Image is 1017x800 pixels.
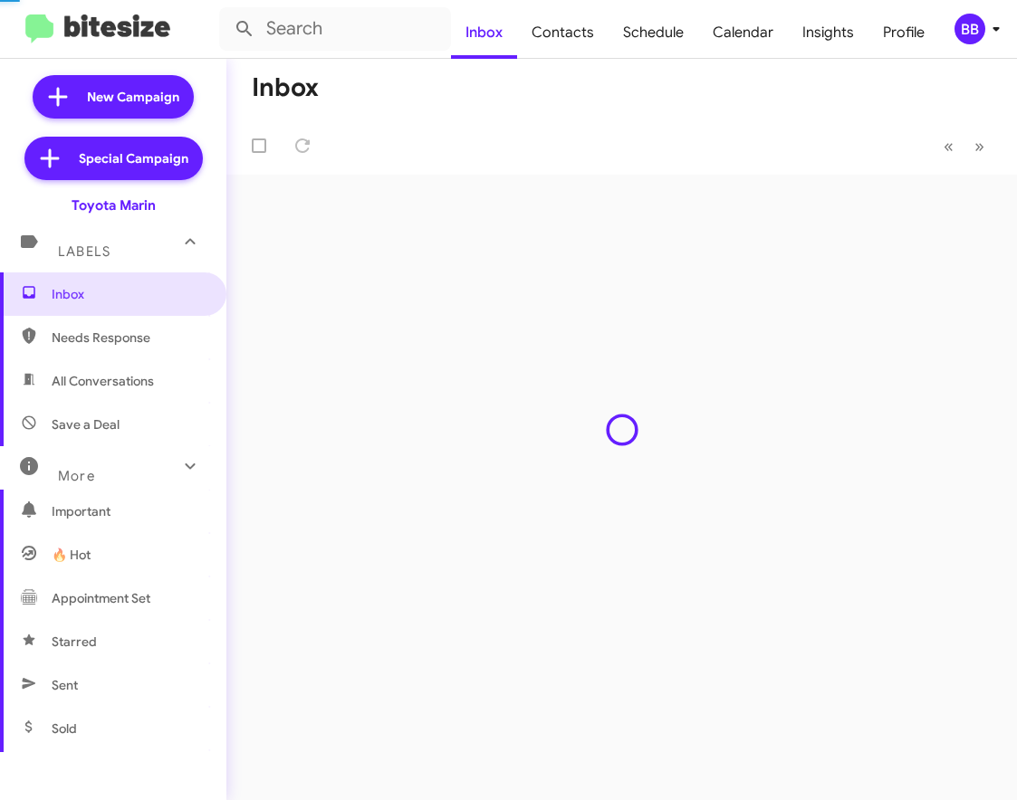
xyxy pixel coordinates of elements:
[252,73,319,102] h1: Inbox
[52,285,206,303] span: Inbox
[79,149,188,167] span: Special Campaign
[52,633,97,651] span: Starred
[52,329,206,347] span: Needs Response
[964,128,995,165] button: Next
[58,468,95,484] span: More
[933,128,964,165] button: Previous
[609,6,698,59] a: Schedule
[52,719,77,738] span: Sold
[33,75,194,119] a: New Campaign
[517,6,609,59] a: Contacts
[24,137,203,180] a: Special Campaign
[868,6,939,59] a: Profile
[698,6,788,59] a: Calendar
[52,372,154,390] span: All Conversations
[944,135,954,157] span: «
[52,415,120,433] span: Save a Deal
[451,6,517,59] a: Inbox
[939,14,997,44] button: BB
[955,14,985,44] div: BB
[52,589,150,607] span: Appointment Set
[934,128,995,165] nav: Page navigation example
[72,196,156,214] div: Toyota Marin
[219,7,451,51] input: Search
[52,502,206,520] span: Important
[52,676,78,694] span: Sent
[58,243,110,260] span: Labels
[52,546,91,564] span: 🔥 Hot
[974,135,984,157] span: »
[87,88,179,106] span: New Campaign
[788,6,868,59] a: Insights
